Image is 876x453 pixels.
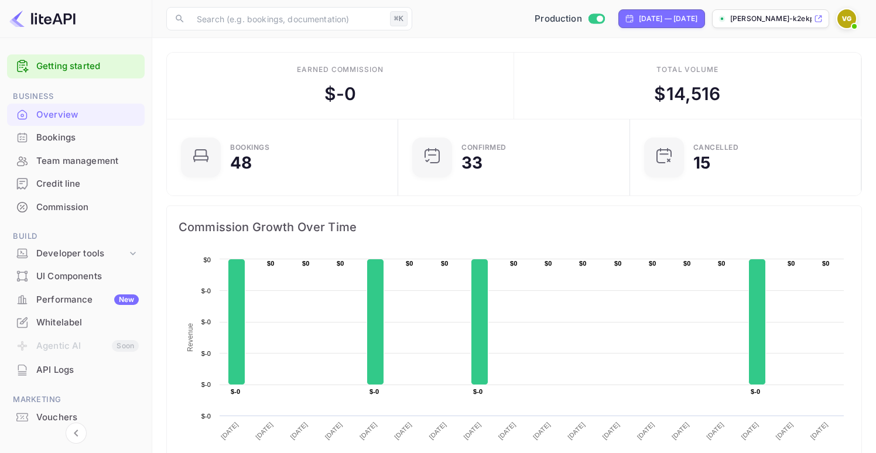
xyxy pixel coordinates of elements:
div: Click to change the date range period [618,9,705,28]
text: $-0 [751,388,760,395]
div: Overview [36,108,139,122]
div: Bookings [230,144,269,151]
text: $-0 [201,350,211,357]
a: Getting started [36,60,139,73]
text: $0 [441,260,449,267]
div: Credit line [36,177,139,191]
img: LiteAPI logo [9,9,76,28]
a: Whitelabel [7,311,145,333]
div: CANCELLED [693,144,739,151]
div: Vouchers [36,411,139,424]
a: API Logs [7,359,145,380]
text: [DATE] [254,421,274,441]
a: PerformanceNew [7,289,145,310]
a: Vouchers [7,406,145,428]
span: Business [7,90,145,103]
a: Commission [7,196,145,218]
text: [DATE] [220,421,239,441]
a: Bookings [7,126,145,148]
text: [DATE] [289,421,309,441]
a: Overview [7,104,145,125]
div: 33 [461,155,483,171]
text: [DATE] [809,421,829,441]
text: $0 [579,260,587,267]
text: [DATE] [636,421,656,441]
text: $0 [788,260,795,267]
div: Confirmed [461,144,507,151]
div: Commission [7,196,145,219]
span: Build [7,230,145,243]
text: [DATE] [705,421,725,441]
text: [DATE] [324,421,344,441]
div: Bookings [7,126,145,149]
div: Getting started [7,54,145,78]
button: Collapse navigation [66,423,87,444]
text: $0 [267,260,275,267]
text: $-0 [231,388,240,395]
text: $0 [510,260,518,267]
div: Overview [7,104,145,126]
div: Team management [36,155,139,168]
text: $0 [302,260,310,267]
text: [DATE] [427,421,447,441]
text: $0 [337,260,344,267]
text: $-0 [201,287,211,294]
div: 15 [693,155,710,171]
text: $0 [683,260,691,267]
text: [DATE] [393,421,413,441]
p: [PERSON_NAME]-k2ekp.nuit... [730,13,812,24]
div: Total volume [656,64,719,75]
text: $-0 [201,381,211,388]
text: [DATE] [532,421,552,441]
text: $0 [203,256,211,263]
text: $0 [545,260,552,267]
div: API Logs [36,363,139,377]
text: $-0 [369,388,379,395]
div: API Logs [7,359,145,382]
text: [DATE] [566,421,586,441]
text: [DATE] [740,421,759,441]
div: New [114,294,139,305]
text: $-0 [201,413,211,420]
div: Bookings [36,131,139,145]
a: UI Components [7,265,145,287]
div: ⌘K [390,11,408,26]
text: [DATE] [463,421,483,441]
text: $0 [718,260,726,267]
text: $0 [649,260,656,267]
text: [DATE] [775,421,795,441]
div: Performance [36,293,139,307]
text: Revenue [186,323,194,352]
div: 48 [230,155,252,171]
text: [DATE] [670,421,690,441]
div: Developer tools [7,243,145,264]
img: VARUN GUPTA [837,9,856,28]
div: Vouchers [7,406,145,429]
text: [DATE] [601,421,621,441]
div: Developer tools [36,247,127,260]
div: [DATE] — [DATE] [639,13,697,24]
span: Marketing [7,393,145,406]
text: $-0 [473,388,483,395]
div: Switch to Sandbox mode [530,12,609,26]
div: UI Components [7,265,145,288]
text: $0 [614,260,622,267]
div: Credit line [7,173,145,195]
text: [DATE] [497,421,517,441]
text: $0 [822,260,830,267]
text: [DATE] [358,421,378,441]
div: PerformanceNew [7,289,145,311]
text: $-0 [201,318,211,325]
div: $ 14,516 [654,81,720,107]
span: Production [535,12,582,26]
div: Team management [7,150,145,173]
div: Whitelabel [36,316,139,330]
div: $ -0 [324,81,356,107]
div: Earned commission [297,64,384,75]
div: Whitelabel [7,311,145,334]
div: Commission [36,201,139,214]
input: Search (e.g. bookings, documentation) [190,7,385,30]
div: UI Components [36,270,139,283]
a: Team management [7,150,145,171]
text: $0 [406,260,413,267]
